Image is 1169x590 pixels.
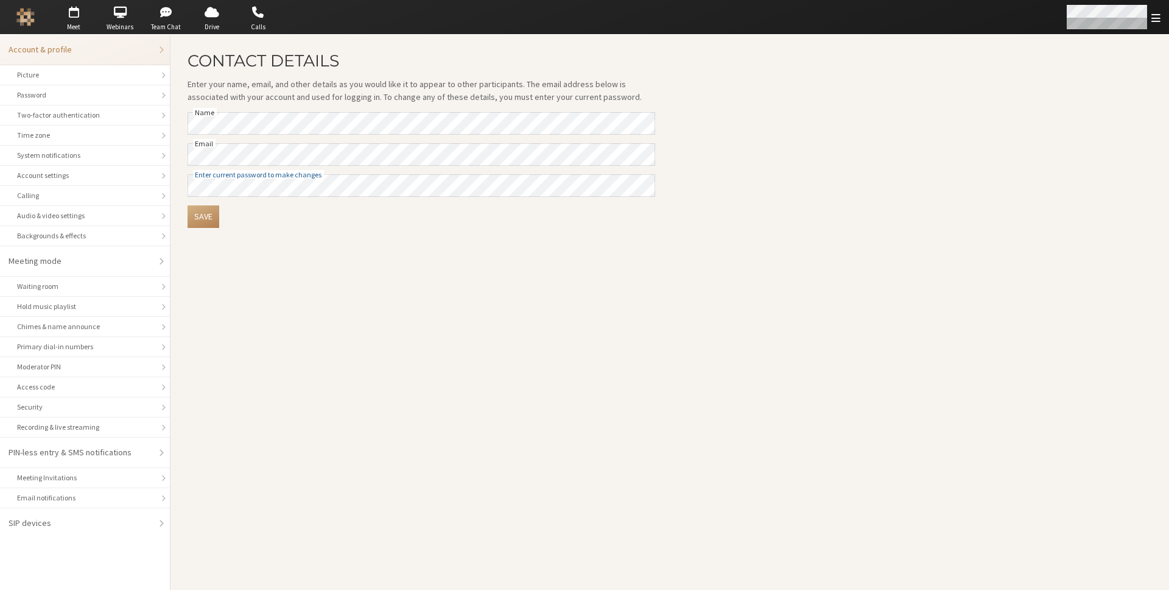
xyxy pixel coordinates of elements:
[17,402,153,413] div: Security
[9,255,153,268] div: Meeting mode
[9,43,153,56] div: Account & profile
[17,150,153,161] div: System notifications
[237,22,279,32] span: Calls
[17,321,153,332] div: Chimes & name announce
[188,143,655,166] input: Email
[17,210,153,221] div: Audio & video settings
[9,517,153,530] div: SIP devices
[188,205,219,228] button: Save
[17,422,153,433] div: Recording & live streaming
[17,301,153,312] div: Hold music playlist
[17,90,153,101] div: Password
[17,230,153,241] div: Backgrounds & effects
[17,472,153,483] div: Meeting Invitations
[9,446,153,459] div: PIN-less entry & SMS notifications
[1139,558,1160,581] iframe: Chat
[188,52,655,69] h2: Contact details
[17,361,153,372] div: Moderator PIN
[17,170,153,181] div: Account settings
[17,382,153,393] div: Access code
[17,281,153,292] div: Waiting room
[17,341,153,352] div: Primary dial-in numbers
[188,112,655,135] input: Name
[99,22,141,32] span: Webinars
[17,69,153,80] div: Picture
[52,22,95,32] span: Meet
[17,190,153,201] div: Calling
[145,22,188,32] span: Team Chat
[188,174,655,197] input: Enter current password to make changes
[16,8,35,26] img: Iotum
[17,110,153,121] div: Two-factor authentication
[17,130,153,141] div: Time zone
[17,492,153,503] div: Email notifications
[191,22,233,32] span: Drive
[188,78,655,104] p: Enter your name, email, and other details as you would like it to appear to other participants. T...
